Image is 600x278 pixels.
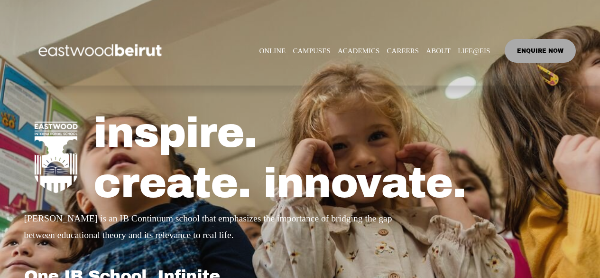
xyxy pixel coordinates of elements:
[338,45,379,58] span: ACADEMICS
[93,108,576,208] h1: inspire. create. innovate.
[426,45,451,58] span: ABOUT
[338,44,379,58] a: folder dropdown
[24,27,179,75] img: EastwoodIS Global Site
[293,44,330,58] a: folder dropdown
[24,210,414,244] p: [PERSON_NAME] is an IB Continuum school that emphasizes the importance of bridging the gap betwee...
[293,45,330,58] span: CAMPUSES
[458,45,490,58] span: LIFE@EIS
[505,39,576,63] a: ENQUIRE NOW
[426,44,451,58] a: folder dropdown
[259,44,286,58] a: ONLINE
[387,44,419,58] a: CAREERS
[458,44,490,58] a: folder dropdown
